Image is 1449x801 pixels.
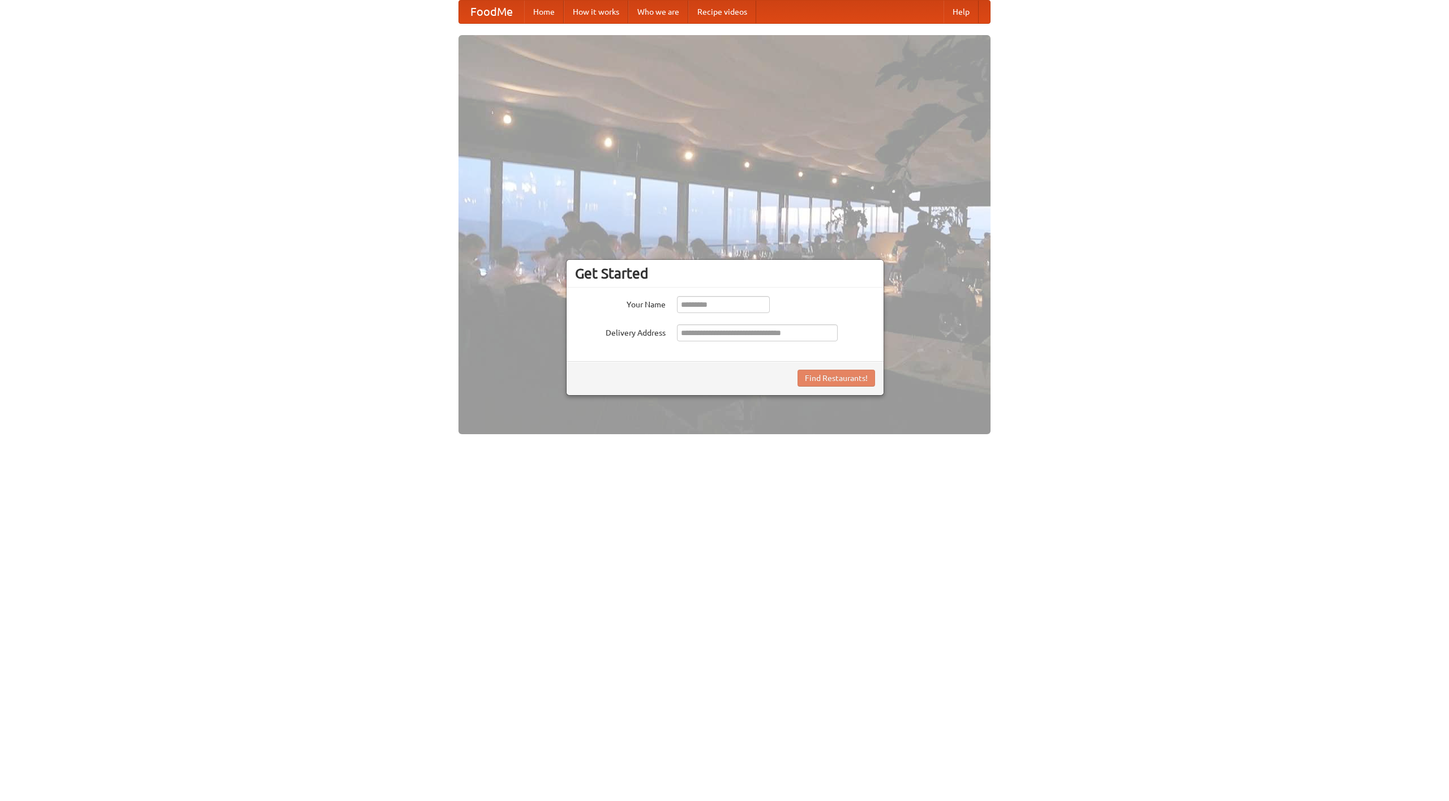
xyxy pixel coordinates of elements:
a: Home [524,1,564,23]
a: Help [944,1,979,23]
a: FoodMe [459,1,524,23]
button: Find Restaurants! [798,370,875,387]
h3: Get Started [575,265,875,282]
a: Recipe videos [688,1,756,23]
label: Delivery Address [575,324,666,339]
label: Your Name [575,296,666,310]
a: How it works [564,1,628,23]
a: Who we are [628,1,688,23]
